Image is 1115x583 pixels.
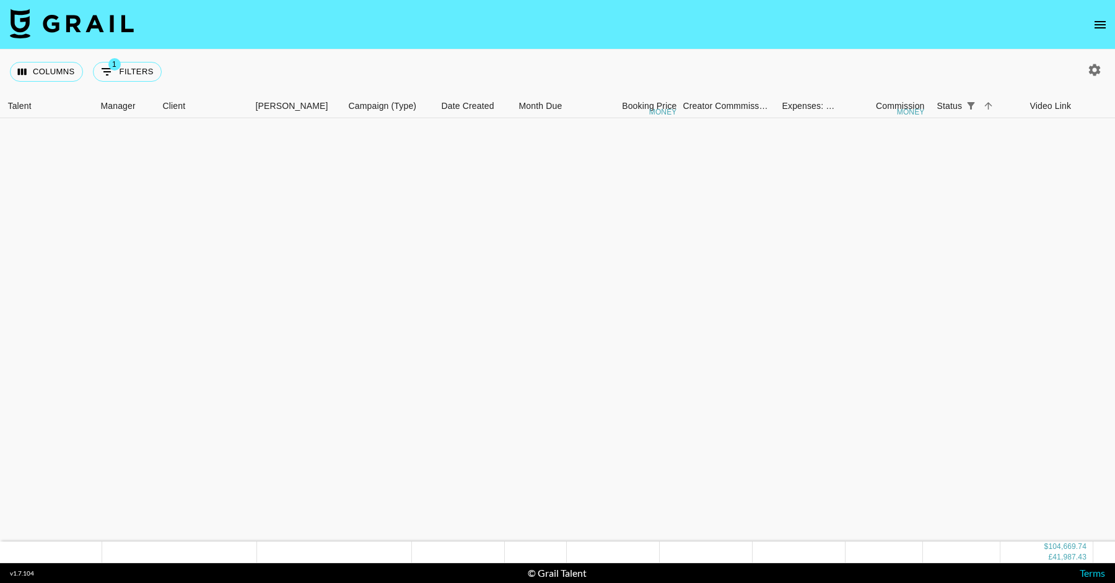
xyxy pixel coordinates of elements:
button: Sort [979,97,997,114]
div: money [649,108,677,116]
div: Creator Commmission Override [683,94,776,118]
img: Grail Talent [10,9,134,38]
div: Commission [876,94,925,118]
div: $ [1044,542,1049,552]
span: 1 [108,58,121,71]
a: Terms [1080,567,1105,579]
div: © Grail Talent [528,567,587,579]
div: Manager [95,94,157,118]
button: open drawer [1088,12,1113,37]
div: Expenses: Remove Commission? [776,94,838,118]
div: money [897,108,925,116]
div: Client [157,94,250,118]
div: Creator Commmission Override [683,94,770,118]
div: Booker [250,94,343,118]
div: Status [937,94,963,118]
div: Month Due [519,94,562,118]
div: Client [163,94,186,118]
button: Show filters [93,62,162,82]
button: Show filters [962,97,979,114]
div: Status [931,94,1024,118]
div: Date Created [435,94,513,118]
div: Month Due [513,94,590,118]
div: £ [1048,552,1052,563]
div: [PERSON_NAME] [256,94,328,118]
div: 1 active filter [962,97,979,114]
div: Campaign (Type) [349,94,417,118]
div: 104,669.74 [1048,542,1087,552]
div: Date Created [442,94,494,118]
div: Campaign (Type) [343,94,435,118]
div: v 1.7.104 [10,569,34,577]
div: Expenses: Remove Commission? [782,94,836,118]
div: 41,987.43 [1052,552,1087,563]
div: Booking Price [622,94,676,118]
div: Talent [8,94,32,118]
div: Talent [2,94,95,118]
div: Video Link [1030,94,1072,118]
button: Select columns [10,62,83,82]
div: Manager [101,94,136,118]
